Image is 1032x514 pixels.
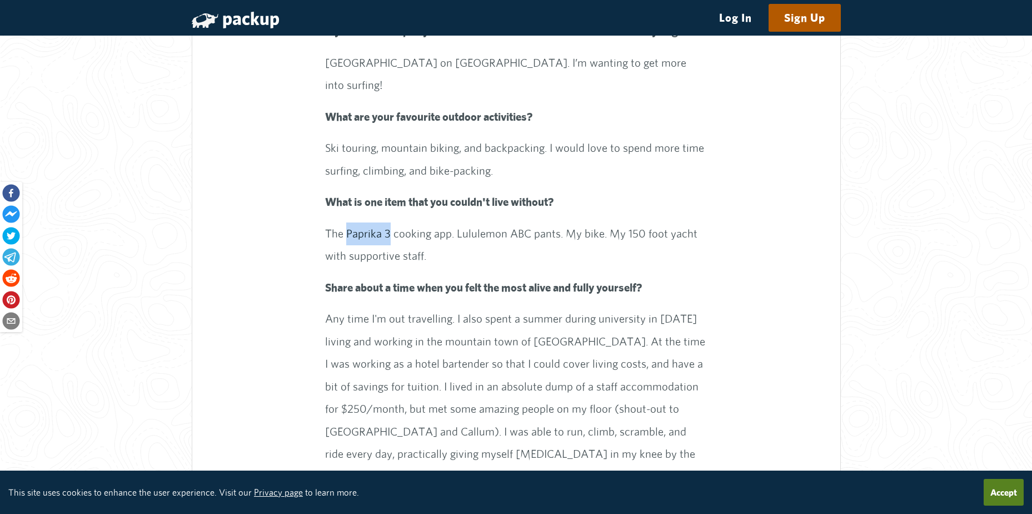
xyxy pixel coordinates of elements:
[192,7,280,29] a: packup
[769,5,840,31] a: Sign Up
[704,5,767,31] a: Log In
[8,487,359,498] small: This site uses cookies to enhance the user experience. Visit our to learn more.
[325,223,707,268] p: The Paprika 3 cooking app. Lululemon ABC pants. My bike. My 150 foot yacht with supportive staff.
[2,291,20,309] button: pinterest
[2,227,20,245] button: twitter
[325,52,707,97] p: [GEOGRAPHIC_DATA] on [GEOGRAPHIC_DATA]. I’m wanting to get more into surfing!
[325,195,554,209] strong: What is one item that you couldn't live without?
[325,110,532,123] strong: What are your favourite outdoor activities?
[254,487,303,498] a: Privacy page
[325,280,642,294] strong: Share about a time when you felt the most alive and fully yourself?
[984,479,1024,506] button: Accept cookies
[2,184,20,202] button: facebook
[2,205,20,223] button: facebookmessenger
[325,308,707,488] p: Any time I'm out travelling. I also spent a summer during university in [DATE] living and working...
[2,248,20,266] button: telegram
[2,312,20,330] button: email
[2,269,20,287] button: reddit
[325,137,707,182] p: Ski touring, mountain biking, and backpacking. I would love to spend more time surfing, climbing,...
